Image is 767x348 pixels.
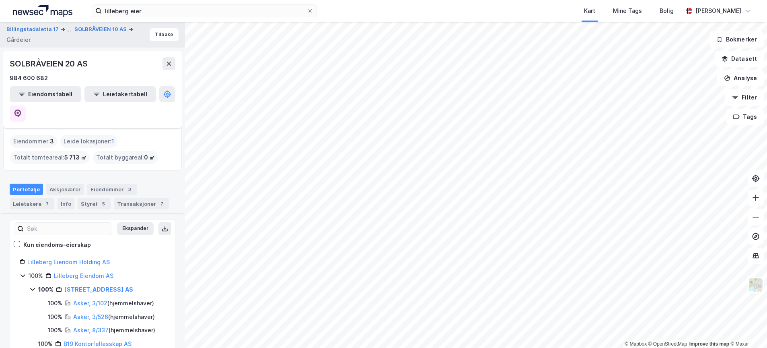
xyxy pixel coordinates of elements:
[66,25,71,34] div: ...
[23,240,91,250] div: Kun eiendoms-eierskap
[117,222,154,235] button: Ekspander
[10,73,48,83] div: 984 600 682
[29,271,43,281] div: 100%
[660,6,674,16] div: Bolig
[726,109,764,125] button: Tags
[74,25,128,33] button: SOLBRÅVEIEN 10 AS
[87,184,137,195] div: Eiendommer
[58,198,74,209] div: Info
[6,25,60,34] button: Billingstadsletta 17
[727,309,767,348] iframe: Chat Widget
[648,341,687,347] a: OpenStreetMap
[125,185,134,193] div: 3
[625,341,647,347] a: Mapbox
[50,137,54,146] span: 3
[93,151,158,164] div: Totalt byggareal :
[60,135,117,148] div: Leide lokasjoner :
[10,86,81,102] button: Eiendomstabell
[111,137,114,146] span: 1
[73,313,108,320] a: Asker, 3/526
[695,6,741,16] div: [PERSON_NAME]
[102,5,307,17] input: Søk på adresse, matrikkel, gårdeiere, leietakere eller personer
[715,51,764,67] button: Datasett
[709,31,764,48] button: Bokmerker
[64,340,132,347] a: B19 Kontorfellesskap AS
[10,184,43,195] div: Portefølje
[748,277,763,292] img: Z
[10,198,54,209] div: Leietakere
[144,153,155,162] span: 0 ㎡
[725,89,764,106] button: Filter
[73,300,107,307] a: Asker, 3/102
[48,298,62,308] div: 100%
[38,285,53,294] div: 100%
[43,200,51,208] div: 7
[73,298,154,308] div: ( hjemmelshaver )
[64,286,133,293] a: [STREET_ADDRESS] AS
[99,200,107,208] div: 5
[6,35,31,45] div: Gårdeier
[10,151,90,164] div: Totalt tomteareal :
[54,272,113,279] a: Lilleberg Eiendom AS
[10,135,57,148] div: Eiendommer :
[689,341,729,347] a: Improve this map
[48,325,62,335] div: 100%
[78,198,111,209] div: Styret
[613,6,642,16] div: Mine Tags
[48,312,62,322] div: 100%
[584,6,595,16] div: Kart
[84,86,156,102] button: Leietakertabell
[27,259,110,265] a: Lilleberg Eiendom Holding AS
[158,200,166,208] div: 7
[46,184,84,195] div: Aksjonærer
[717,70,764,86] button: Analyse
[64,153,86,162] span: 5 713 ㎡
[73,327,109,333] a: Asker, 8/337
[24,223,112,235] input: Søk
[73,325,155,335] div: ( hjemmelshaver )
[10,57,89,70] div: SOLBRÅVEIEN 20 AS
[150,28,179,41] button: Tilbake
[13,5,72,17] img: logo.a4113a55bc3d86da70a041830d287a7e.svg
[73,312,155,322] div: ( hjemmelshaver )
[727,309,767,348] div: Kontrollprogram for chat
[114,198,169,209] div: Transaksjoner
